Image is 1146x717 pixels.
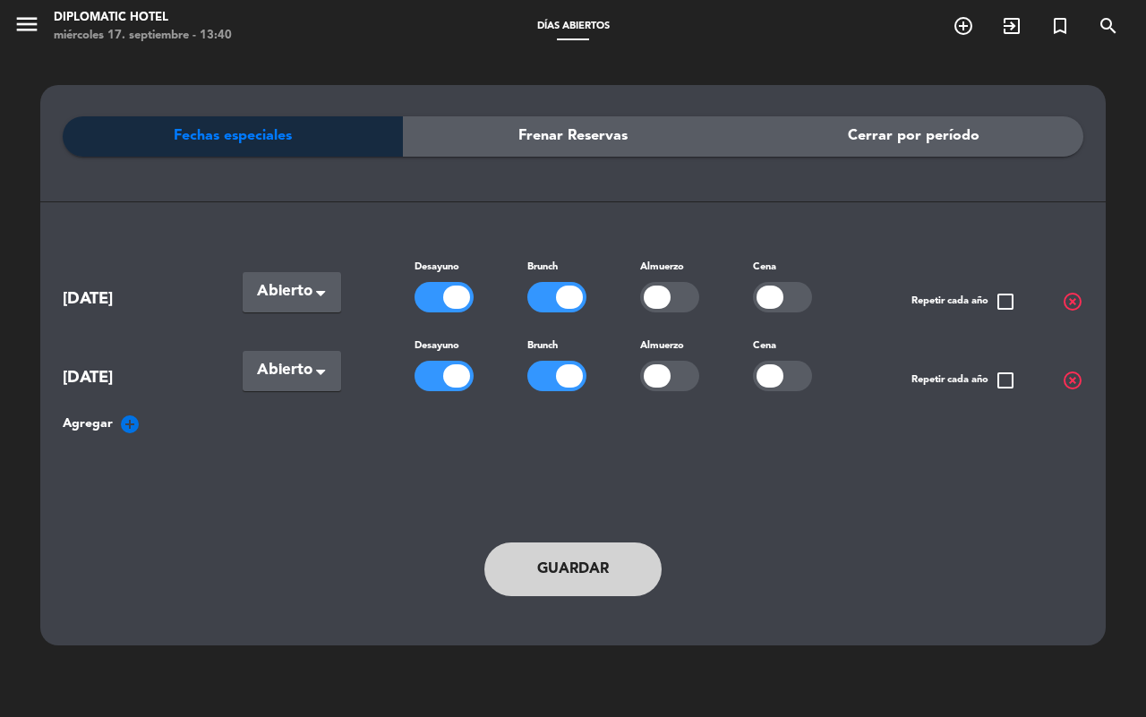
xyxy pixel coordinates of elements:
span: [DATE] [63,286,197,312]
span: Cerrar por período [848,124,979,148]
label: Desayuno [415,338,459,354]
i: menu [13,11,40,38]
button: menu [13,11,40,44]
i: exit_to_app [1001,15,1022,37]
span: Repetir cada año [911,370,1016,391]
label: Desayuno [415,260,459,276]
span: Repetir cada año [911,291,1016,312]
label: Almuerzo [640,338,684,354]
span: Abierto [257,358,312,383]
span: Días abiertos [528,21,619,31]
span: Agregar [63,414,113,434]
label: Brunch [527,260,558,276]
div: Diplomatic Hotel [54,9,232,27]
span: [DATE] [63,365,197,391]
i: add_circle_outline [953,15,974,37]
label: Almuerzo [640,260,684,276]
i: search [1098,15,1119,37]
span: Fechas especiales [174,124,292,148]
span: Frenar Reservas [518,124,628,148]
span: highlight_off [1062,291,1083,312]
label: Cena [753,338,776,354]
label: Brunch [527,338,558,354]
span: check_box_outline_blank [995,370,1016,391]
i: add_circle [119,414,141,435]
span: Abierto [257,279,312,304]
button: Guardar [484,542,662,596]
span: check_box_outline_blank [995,291,1016,312]
label: Cena [753,260,776,276]
div: miércoles 17. septiembre - 13:40 [54,27,232,45]
span: highlight_off [1062,370,1083,391]
i: turned_in_not [1049,15,1071,37]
